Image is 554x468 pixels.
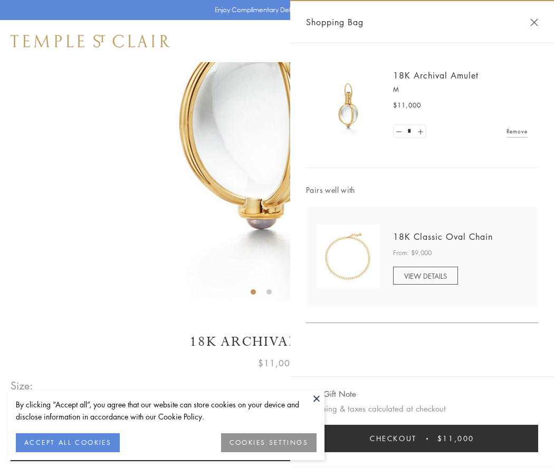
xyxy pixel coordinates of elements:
[393,231,493,242] a: 18K Classic Oval Chain
[393,267,458,285] a: VIEW DETAILS
[394,125,404,138] a: Set quantity to 0
[16,433,120,452] button: ACCEPT ALL COOKIES
[415,125,425,138] a: Set quantity to 2
[393,248,432,258] span: From: $9,000
[11,35,170,47] img: Temple St. Clair
[404,271,447,281] span: VIEW DETAILS
[215,5,335,15] p: Enjoy Complimentary Delivery & Returns
[393,70,479,81] a: 18K Archival Amulet
[258,356,296,370] span: $11,000
[306,425,538,452] button: Checkout $11,000
[221,433,317,452] button: COOKIES SETTINGS
[11,333,543,351] h1: 18K Archival Amulet
[393,100,421,111] span: $11,000
[317,225,380,288] img: N88865-OV18
[306,15,364,29] span: Shopping Bag
[11,377,34,394] span: Size:
[507,125,528,137] a: Remove
[306,184,538,196] span: Pairs well with
[306,402,538,415] p: Shipping & taxes calculated at checkout
[530,18,538,26] button: Close Shopping Bag
[393,84,528,95] p: M
[437,433,474,444] span: $11,000
[370,433,417,444] span: Checkout
[317,74,380,137] img: 18K Archival Amulet
[306,387,356,401] button: Add Gift Note
[16,398,317,423] div: By clicking “Accept all”, you agree that our website can store cookies on your device and disclos...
